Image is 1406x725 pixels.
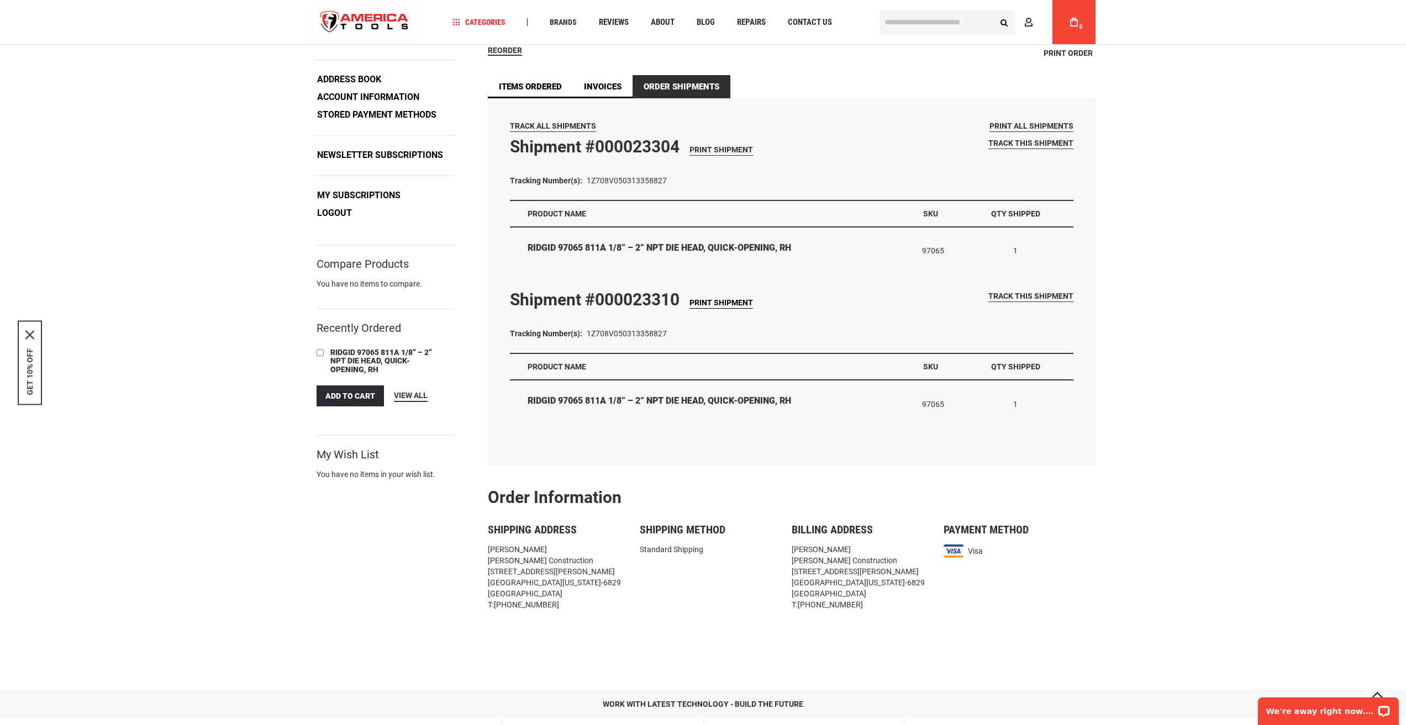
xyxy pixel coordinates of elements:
a: Track All Shipments [510,120,596,132]
span: Add to Cart [325,391,375,400]
a: Contact Us [783,15,837,30]
dd: 1Z708V050313358827 [587,175,667,186]
svg: close icon [25,330,34,339]
td: 97065 [914,227,967,274]
a: Categories [447,15,510,30]
img: America Tools [311,2,418,43]
a: Blog [692,15,720,30]
button: Add to Cart [317,385,384,406]
a: [PHONE_NUMBER] [494,600,559,609]
a: Stored Payment Methods [313,107,440,123]
img: visa.png [944,544,964,558]
strong: RIDGID 97065 811A 1/8” – 2” NPT DIE HEAD, QUICK-OPENING, RH [528,395,907,408]
span: Track this shipment [988,292,1073,300]
span: Shipping Method [640,523,725,536]
span: View All [394,391,428,400]
span: Print Order [1044,49,1093,57]
dd: 1Z708V050313358827 [587,328,667,339]
a: Logout [313,205,356,221]
span: Shipping Address [488,523,577,536]
td: 1 [967,380,1073,427]
a: Reviews [594,15,634,30]
th: Qty Shipped [967,201,1073,227]
span: Brands [550,18,577,26]
span: Contact Us [788,18,832,27]
span: Track All Shipments [510,121,596,130]
th: SKU [914,354,967,380]
strong: Shipment #000023304 [510,137,680,156]
div: You have no items in your wish list. [317,469,455,480]
a: Brands [545,15,582,30]
a: Address Book [313,71,385,88]
a: Account Information [313,89,423,105]
a: Print Order [1041,45,1096,61]
a: Track this shipment [988,137,1073,149]
button: Search [994,12,1015,33]
dt: Tracking Number(s): [510,175,582,186]
strong: Compare Products [317,259,409,269]
dt: Tracking Number(s): [510,328,582,339]
span: Payment Method [944,523,1029,536]
span: Billing Address [792,523,873,536]
a: RIDGID 97065 811A 1/8” – 2” NPT DIE HEAD, QUICK-OPENING, RH [328,347,438,376]
strong: Recently Ordered [317,321,401,335]
td: 97065 [914,380,967,427]
address: [PERSON_NAME] [PERSON_NAME] Construction [STREET_ADDRESS][PERSON_NAME] [GEOGRAPHIC_DATA][US_STATE... [792,544,944,610]
a: Track this shipment [988,290,1073,302]
td: 1 [967,227,1073,274]
a: [PHONE_NUMBER] [798,600,863,609]
span: Blog [697,18,715,27]
a: View All [394,390,428,402]
th: Qty Shipped [967,354,1073,380]
span: Track this shipment [988,139,1073,147]
strong: Shipment #000023310 [510,290,680,309]
strong: My Wish List [317,449,379,459]
a: Reorder [488,46,522,56]
div: Standard Shipping [640,544,792,555]
th: SKU [914,201,967,227]
span: About [651,18,675,27]
span: Reviews [599,18,629,27]
a: Print Shipment [689,297,753,309]
span: Reorder [488,46,522,55]
strong: Order Shipments [633,75,730,98]
span: Print All Shipments [989,121,1073,130]
iframe: LiveChat chat widget [1251,690,1406,725]
a: Repairs [732,15,771,30]
a: My Subscriptions [313,187,404,204]
span: Repairs [737,18,766,27]
strong: RIDGID 97065 811A 1/8” – 2” NPT DIE HEAD, QUICK-OPENING, RH [528,242,907,255]
a: store logo [311,2,418,43]
span: Print Shipment [689,145,753,154]
th: Product Name [510,201,915,227]
a: Print All Shipments [989,120,1073,132]
span: Print Shipment [689,298,753,307]
a: Newsletter Subscriptions [313,147,447,163]
button: Close [25,330,34,339]
th: Product Name [510,354,915,380]
a: Items Ordered [488,75,573,98]
span: RIDGID 97065 811A 1/8” – 2” NPT DIE HEAD, QUICK-OPENING, RH [330,348,432,374]
strong: Order Information [488,488,622,507]
span: Visa [968,540,983,562]
span: 0 [1079,24,1083,30]
span: Categories [452,18,505,26]
button: GET 10% OFF [25,348,34,395]
a: Invoices [573,75,633,98]
address: [PERSON_NAME] [PERSON_NAME] Construction [STREET_ADDRESS][PERSON_NAME] [GEOGRAPHIC_DATA][US_STATE... [488,544,640,610]
a: About [646,15,680,30]
a: Print Shipment [689,144,753,156]
div: You have no items to compare. [317,278,455,300]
